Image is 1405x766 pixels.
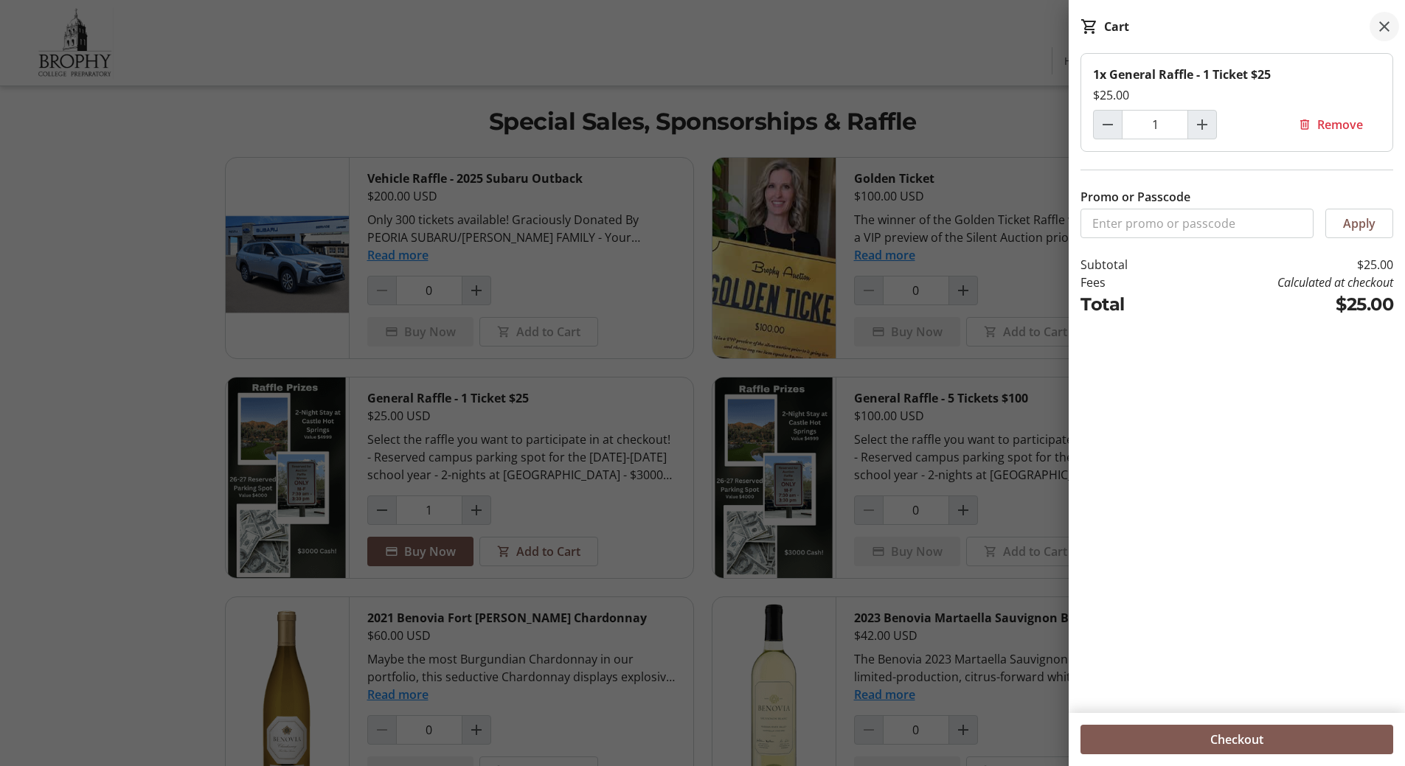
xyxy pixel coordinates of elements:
button: Apply [1325,209,1393,238]
div: 1x General Raffle - 1 Ticket $25 [1093,66,1381,83]
input: General Raffle - 1 Ticket $25 Quantity [1122,110,1188,139]
div: $25.00 [1093,86,1381,104]
span: Apply [1343,215,1375,232]
label: Promo or Passcode [1080,188,1190,206]
input: Enter promo or passcode [1080,209,1314,238]
div: Cart [1104,18,1129,35]
button: Increment by one [1188,111,1216,139]
button: Remove [1280,110,1381,139]
td: Total [1080,291,1171,318]
td: Subtotal [1080,256,1171,274]
button: Checkout [1080,725,1393,754]
button: Decrement by one [1094,111,1122,139]
td: Calculated at checkout [1171,274,1393,291]
span: Remove [1317,116,1363,133]
td: $25.00 [1171,256,1393,274]
td: $25.00 [1171,291,1393,318]
td: Fees [1080,274,1171,291]
span: Checkout [1210,731,1263,748]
